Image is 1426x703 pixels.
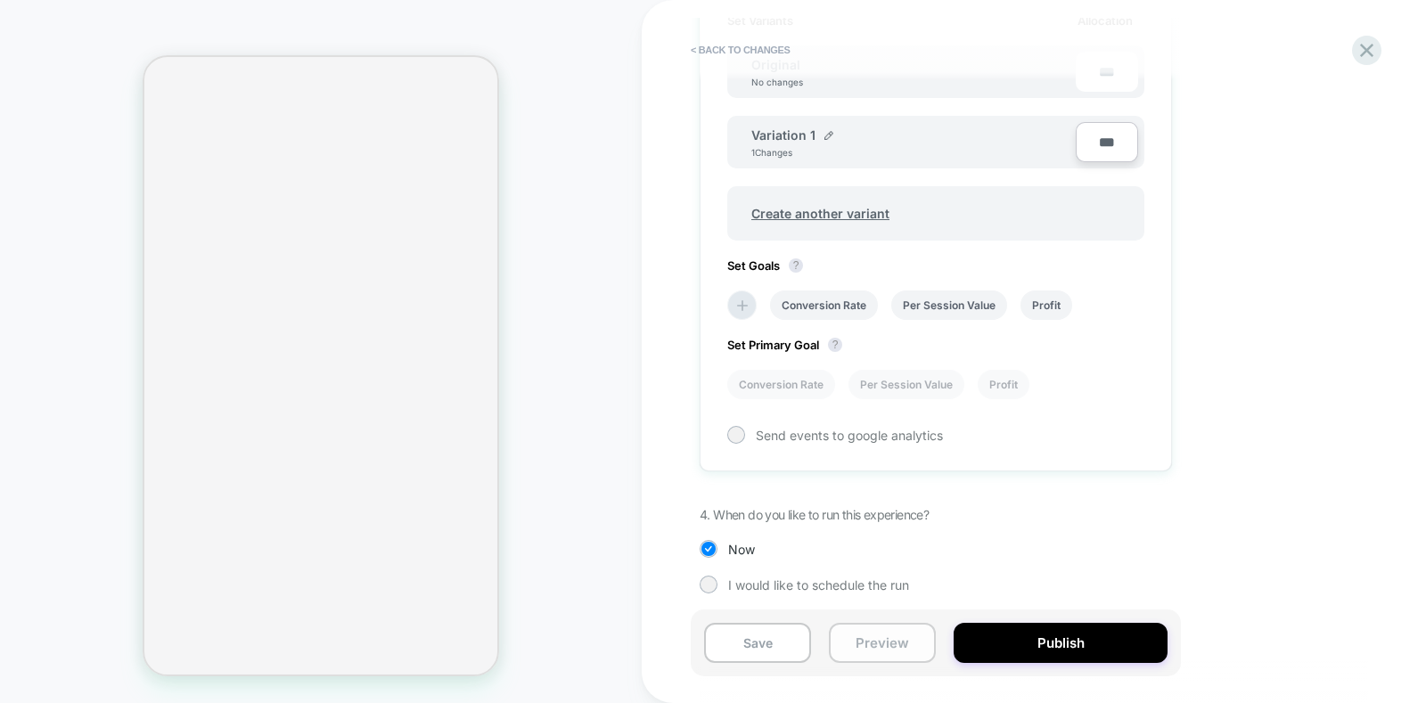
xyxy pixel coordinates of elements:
button: Preview [829,623,936,663]
button: < Back to changes [682,36,799,64]
button: Save [704,623,811,663]
li: Profit [978,370,1029,399]
button: ? [828,338,842,352]
li: Per Session Value [891,290,1007,320]
li: Conversion Rate [770,290,878,320]
li: Per Session Value [848,370,964,399]
span: Allocation [1078,13,1133,28]
span: Create another variant [733,192,907,234]
span: 4. When do you like to run this experience? [700,507,929,522]
div: No changes [733,77,821,87]
li: Profit [1020,290,1072,320]
span: Variation 1 [751,127,815,143]
span: Send events to google analytics [756,428,943,443]
div: 1 Changes [751,147,805,158]
button: Publish [954,623,1168,663]
li: Conversion Rate [727,370,835,399]
span: Set Primary Goal [727,338,851,352]
span: Now [728,542,755,557]
span: Set Variants [727,13,793,28]
img: edit [824,131,833,140]
button: ? [789,258,803,273]
span: I would like to schedule the run [728,577,909,593]
span: Original [733,57,818,72]
span: Set Goals [727,258,812,273]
